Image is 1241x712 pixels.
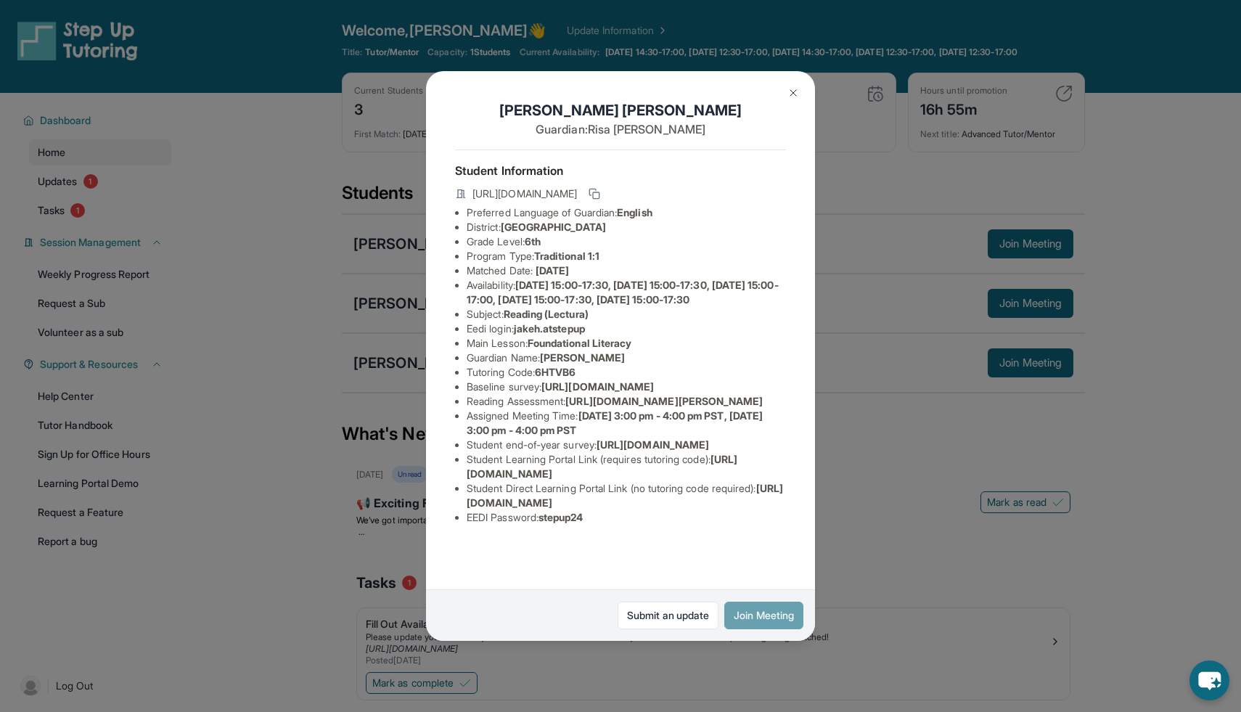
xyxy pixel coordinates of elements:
[501,221,606,233] span: [GEOGRAPHIC_DATA]
[467,365,786,380] li: Tutoring Code :
[536,264,569,277] span: [DATE]
[617,206,652,218] span: English
[467,336,786,351] li: Main Lesson :
[472,187,577,201] span: [URL][DOMAIN_NAME]
[541,380,654,393] span: [URL][DOMAIN_NAME]
[540,351,625,364] span: [PERSON_NAME]
[565,395,763,407] span: [URL][DOMAIN_NAME][PERSON_NAME]
[467,322,786,336] li: Eedi login :
[534,250,599,262] span: Traditional 1:1
[586,185,603,202] button: Copy link
[514,322,585,335] span: jakeh.atstepup
[467,380,786,394] li: Baseline survey :
[467,249,786,263] li: Program Type:
[467,409,763,436] span: [DATE] 3:00 pm - 4:00 pm PST, [DATE] 3:00 pm - 4:00 pm PST
[525,235,541,247] span: 6th
[467,205,786,220] li: Preferred Language of Guardian:
[467,452,786,481] li: Student Learning Portal Link (requires tutoring code) :
[467,351,786,365] li: Guardian Name :
[467,438,786,452] li: Student end-of-year survey :
[467,481,786,510] li: Student Direct Learning Portal Link (no tutoring code required) :
[787,87,799,99] img: Close Icon
[467,510,786,525] li: EEDI Password :
[1189,660,1229,700] button: chat-button
[467,220,786,234] li: District:
[618,602,718,629] a: Submit an update
[535,366,576,378] span: 6HTVB6
[528,337,631,349] span: Foundational Literacy
[467,279,779,306] span: [DATE] 15:00-17:30, [DATE] 15:00-17:30, [DATE] 15:00-17:00, [DATE] 15:00-17:30, [DATE] 15:00-17:30
[467,307,786,322] li: Subject :
[467,409,786,438] li: Assigned Meeting Time :
[455,100,786,120] h1: [PERSON_NAME] [PERSON_NAME]
[504,308,589,320] span: Reading (Lectura)
[538,511,583,523] span: stepup24
[467,263,786,278] li: Matched Date:
[597,438,709,451] span: [URL][DOMAIN_NAME]
[455,120,786,138] p: Guardian: Risa [PERSON_NAME]
[455,162,786,179] h4: Student Information
[467,394,786,409] li: Reading Assessment :
[724,602,803,629] button: Join Meeting
[467,234,786,249] li: Grade Level:
[467,278,786,307] li: Availability:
